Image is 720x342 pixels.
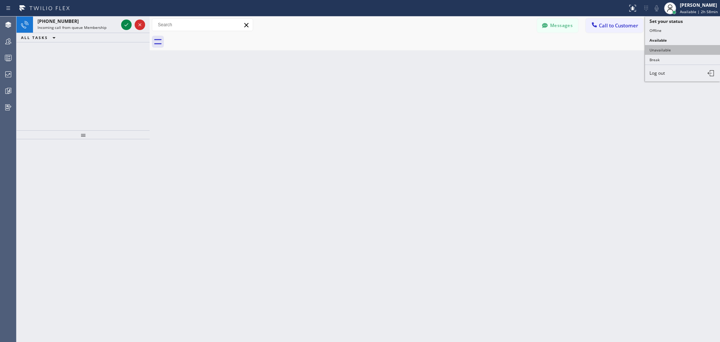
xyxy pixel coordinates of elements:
button: Mute [651,3,662,14]
button: Reject [135,20,145,30]
button: Messages [537,18,578,33]
span: ALL TASKS [21,35,48,40]
span: Available | 2h 58min [680,9,718,14]
button: Accept [121,20,132,30]
input: Search [152,19,253,31]
div: [PERSON_NAME] [680,2,718,8]
span: Call to Customer [599,22,638,29]
button: ALL TASKS [16,33,63,42]
span: Incoming call from queue Membership [37,25,106,30]
button: Call to Customer [586,18,643,33]
span: [PHONE_NUMBER] [37,18,79,24]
